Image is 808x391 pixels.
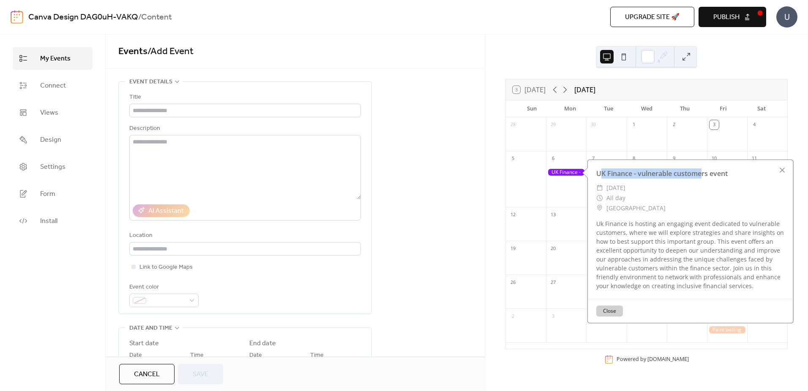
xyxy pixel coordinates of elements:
[11,10,23,24] img: logo
[549,244,558,253] div: 20
[249,339,276,349] div: End date
[710,154,719,163] div: 10
[129,231,359,241] div: Location
[617,356,689,363] div: Powered by
[669,120,679,129] div: 2
[508,154,518,163] div: 5
[118,42,147,61] a: Events
[606,203,666,213] span: [GEOGRAPHIC_DATA]
[596,193,603,203] div: ​
[606,183,625,193] span: [DATE]
[589,120,598,129] div: 30
[750,120,759,129] div: 4
[508,278,518,287] div: 26
[549,120,558,129] div: 29
[190,350,204,361] span: Time
[129,77,172,87] span: Event details
[13,128,93,151] a: Design
[588,168,793,179] div: UK Finance - vulnerable customers event
[647,356,689,363] a: [DOMAIN_NAME]
[28,9,138,25] a: Canva Design DAG0uH-VAKQ
[13,209,93,232] a: Install
[742,100,781,117] div: Sat
[549,154,558,163] div: 6
[13,182,93,205] a: Form
[710,120,719,129] div: 3
[750,154,759,163] div: 11
[129,350,142,361] span: Date
[549,278,558,287] div: 27
[574,85,595,95] div: [DATE]
[40,81,66,91] span: Connect
[249,350,262,361] span: Date
[40,189,55,199] span: Form
[589,100,628,117] div: Tue
[551,100,590,117] div: Mon
[628,100,666,117] div: Wed
[699,7,766,27] button: Publish
[596,203,603,213] div: ​
[129,92,359,102] div: Title
[129,124,359,134] div: Description
[310,350,324,361] span: Time
[546,169,586,176] div: UK Finance - vulnerable customers event
[549,311,558,321] div: 3
[707,326,747,333] div: Paint balling
[508,120,518,129] div: 28
[629,120,639,129] div: 1
[129,339,159,349] div: Start date
[666,100,704,117] div: Thu
[40,108,58,118] span: Views
[119,364,175,384] button: Cancel
[776,6,797,28] div: U
[138,9,141,25] b: /
[629,154,639,163] div: 8
[610,7,694,27] button: Upgrade site 🚀
[596,306,623,317] button: Close
[588,219,793,290] div: Uk Finance is hosting an engaging event dedicated to vulnerable customers, where we will explore ...
[669,154,679,163] div: 9
[508,311,518,321] div: 2
[139,262,193,273] span: Link to Google Maps
[625,12,680,22] span: Upgrade site 🚀
[40,162,66,172] span: Settings
[13,47,93,70] a: My Events
[147,42,194,61] span: / Add Event
[704,100,742,117] div: Fri
[40,54,71,64] span: My Events
[13,155,93,178] a: Settings
[134,369,160,380] span: Cancel
[513,100,551,117] div: Sun
[141,9,172,25] b: Content
[596,183,603,193] div: ​
[13,74,93,97] a: Connect
[129,323,172,333] span: Date and time
[40,135,61,145] span: Design
[40,216,57,226] span: Install
[508,244,518,253] div: 19
[129,282,197,292] div: Event color
[713,12,740,22] span: Publish
[589,154,598,163] div: 7
[13,101,93,124] a: Views
[549,210,558,219] div: 13
[606,193,625,203] span: All day
[508,210,518,219] div: 12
